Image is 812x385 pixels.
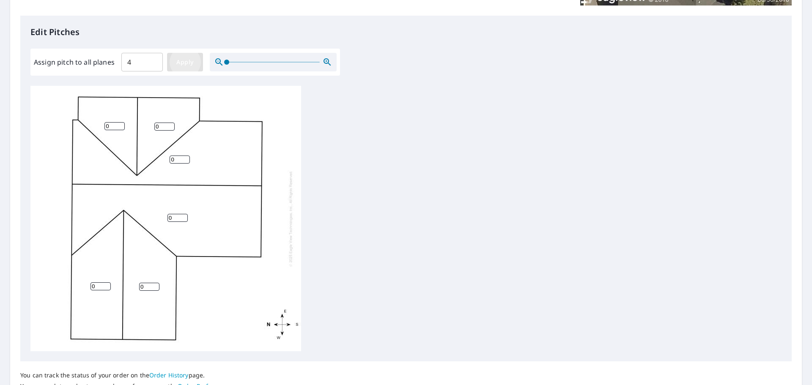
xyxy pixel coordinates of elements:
label: Assign pitch to all planes [34,57,115,67]
button: Apply [167,53,203,71]
p: You can track the status of your order on the page. [20,371,247,379]
input: 00.0 [121,50,163,74]
span: Apply [174,57,196,68]
a: Order History [149,371,189,379]
p: Edit Pitches [30,26,782,38]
